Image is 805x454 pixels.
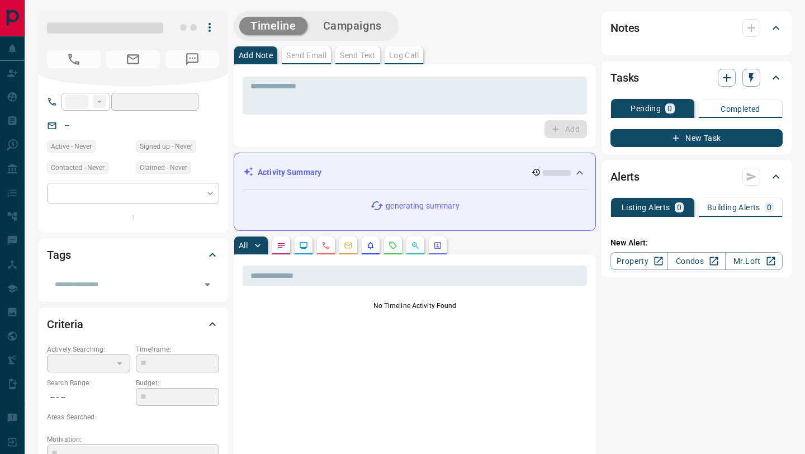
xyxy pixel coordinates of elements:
[610,237,783,249] p: New Alert:
[610,15,783,41] div: Notes
[610,69,639,87] h2: Tasks
[767,204,771,211] p: 0
[321,241,330,250] svg: Calls
[243,301,587,311] p: No Timeline Activity Found
[610,64,783,91] div: Tasks
[106,50,160,68] span: No Email
[65,121,69,130] a: --
[47,434,219,444] p: Motivation:
[200,277,215,292] button: Open
[299,241,308,250] svg: Lead Browsing Activity
[389,241,397,250] svg: Requests
[725,252,783,270] a: Mr.Loft
[610,252,668,270] a: Property
[140,141,192,152] span: Signed up - Never
[47,50,101,68] span: No Number
[707,204,760,211] p: Building Alerts
[165,50,219,68] span: No Number
[610,168,640,186] h2: Alerts
[277,241,286,250] svg: Notes
[239,51,273,59] p: Add Note
[51,162,105,173] span: Contacted - Never
[433,241,442,250] svg: Agent Actions
[140,162,187,173] span: Claimed - Never
[386,200,459,212] p: generating summary
[47,388,130,406] p: -- - --
[47,378,130,388] p: Search Range:
[258,167,321,178] p: Activity Summary
[47,315,83,333] h2: Criteria
[51,141,92,152] span: Active - Never
[136,378,219,388] p: Budget:
[610,19,640,37] h2: Notes
[344,241,353,250] svg: Emails
[610,129,783,147] button: New Task
[239,242,248,249] p: All
[47,412,219,422] p: Areas Searched:
[136,344,219,354] p: Timeframe:
[47,344,130,354] p: Actively Searching:
[47,242,219,268] div: Tags
[721,105,760,113] p: Completed
[411,241,420,250] svg: Opportunities
[312,17,393,35] button: Campaigns
[47,246,70,264] h2: Tags
[622,204,670,211] p: Listing Alerts
[610,163,783,190] div: Alerts
[243,162,586,183] div: Activity Summary
[47,311,219,338] div: Criteria
[667,252,725,270] a: Condos
[677,204,681,211] p: 0
[239,17,307,35] button: Timeline
[631,105,661,112] p: Pending
[366,241,375,250] svg: Listing Alerts
[667,105,672,112] p: 0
